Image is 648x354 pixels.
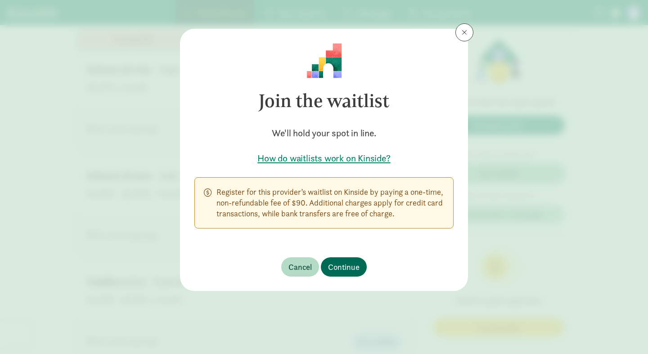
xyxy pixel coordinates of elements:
a: How do waitlists work on Kinside? [194,152,454,165]
h5: We'll hold your spot in line. [194,127,454,139]
h3: Join the waitlist [194,78,454,123]
span: Cancel [288,261,312,273]
button: Cancel [281,257,319,277]
span: Continue [328,261,360,273]
button: Continue [321,257,367,277]
p: Register for this provider’s waitlist on Kinside by paying a one-time, non-refundable fee of $90.... [216,187,444,219]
